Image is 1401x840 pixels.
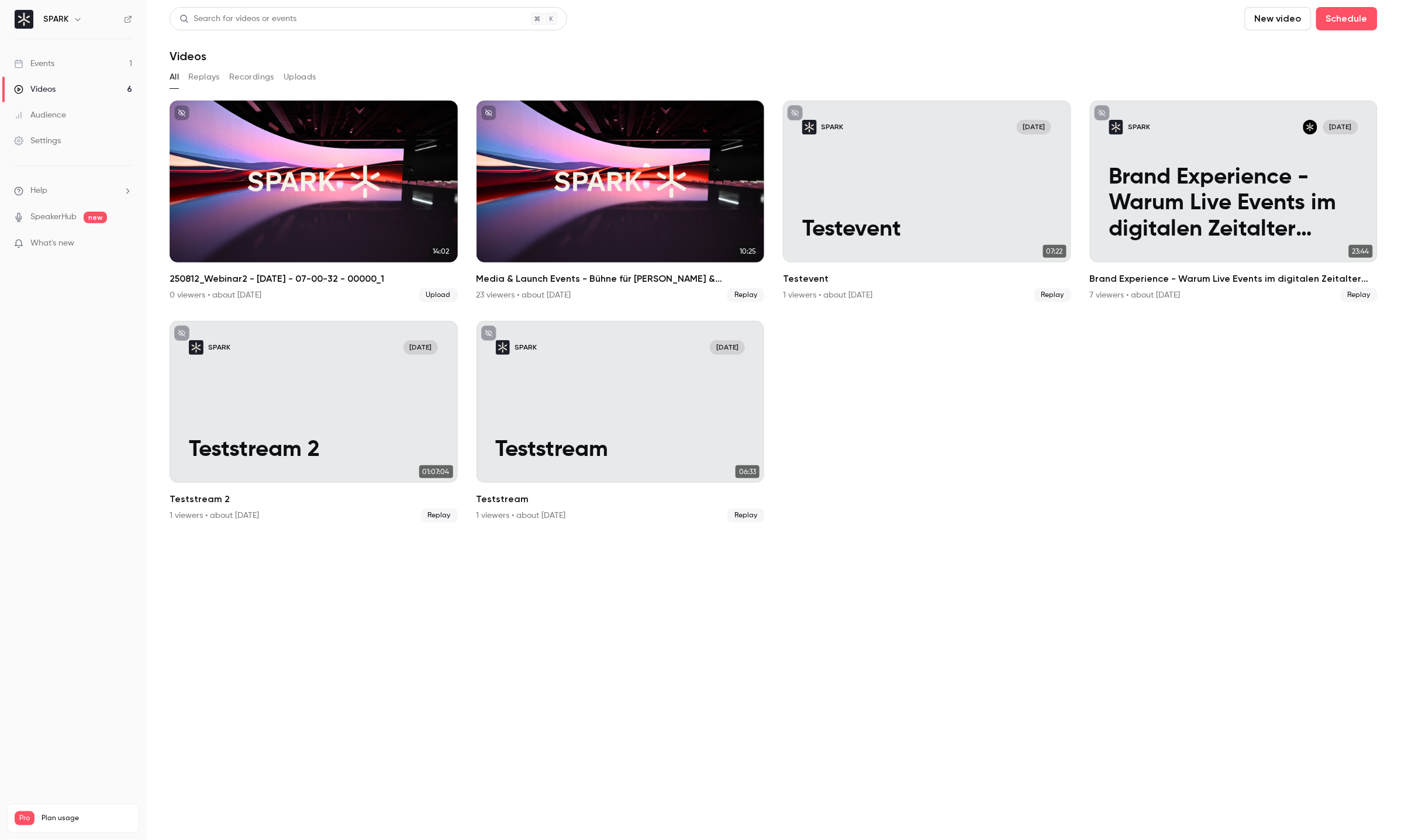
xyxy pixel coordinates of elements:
[1095,105,1110,120] button: unpublished
[477,101,765,302] a: 10:25Media & Launch Events - Bühne für [PERSON_NAME] & Botschaften inszenieren23 viewers • about ...
[43,13,68,25] h6: SPARK
[284,68,316,87] button: Uploads
[170,101,1378,523] ul: Videos
[208,343,230,352] p: SPARK
[430,245,453,258] span: 14:02
[1017,120,1051,134] span: [DATE]
[515,343,537,352] p: SPARK
[170,101,458,302] li: 250812_Webinar2 - 26 August 2025 - 07-00-32 - 00000_1
[1034,288,1071,302] span: Replay
[170,289,261,301] div: 0 viewers • about [DATE]
[1323,120,1358,134] span: [DATE]
[419,465,453,478] span: 01:07:04
[14,84,56,95] div: Videos
[477,321,765,523] li: Teststream
[180,13,296,25] div: Search for videos or events
[15,10,33,29] img: SPARK
[477,321,765,523] a: TeststreamSPARK[DATE]Teststream06:33Teststream1 viewers • about [DATE]Replay
[1109,120,1124,134] img: Brand Experience - Warum Live Events im digitalen Zeitalter unverzichtbar sind!
[802,120,817,134] img: Testevent
[1090,101,1378,302] li: Brand Experience - Warum Live Events im digitalen Zeitalter unverzichtbar sind!
[788,105,803,120] button: unpublished
[14,185,132,197] li: help-dropdown-opener
[1090,272,1378,286] h2: Brand Experience - Warum Live Events im digitalen Zeitalter unverzichtbar sind!
[477,289,571,301] div: 23 viewers • about [DATE]
[736,245,760,258] span: 10:25
[15,811,34,825] span: Pro
[1316,7,1378,30] button: Schedule
[170,49,206,63] h1: Videos
[1043,245,1067,258] span: 07:22
[822,122,844,132] p: SPARK
[14,58,54,70] div: Events
[1349,245,1373,258] span: 23:44
[30,185,47,197] span: Help
[802,217,1051,243] p: Testevent
[189,340,203,355] img: Teststream 2
[477,492,765,506] h2: Teststream
[170,272,458,286] h2: 250812_Webinar2 - [DATE] - 07-00-32 - 00000_1
[170,510,259,521] div: 1 viewers • about [DATE]
[736,465,760,478] span: 06:33
[477,101,765,302] li: Media & Launch Events - Bühne für Marken & Botschaften inszenieren
[170,321,458,523] a: Teststream 2SPARK[DATE]Teststream 201:07:04Teststream 21 viewers • about [DATE]Replay
[496,340,510,355] img: Teststream
[1245,7,1312,30] button: New video
[84,212,107,223] span: new
[188,68,220,87] button: Replays
[727,288,764,302] span: Replay
[477,272,765,286] h2: Media & Launch Events - Bühne für [PERSON_NAME] & Botschaften inszenieren
[1109,165,1358,243] p: Brand Experience - Warum Live Events im digitalen Zeitalter unverzichtbar sind!
[170,7,1378,833] section: Videos
[710,340,744,355] span: [DATE]
[170,68,179,87] button: All
[727,509,764,523] span: Replay
[30,237,74,250] span: What's new
[118,238,132,249] iframe: Noticeable Trigger
[419,288,458,302] span: Upload
[783,289,872,301] div: 1 viewers • about [DATE]
[783,101,1071,302] a: TesteventSPARK[DATE]Testevent07:22Testevent1 viewers • about [DATE]Replay
[403,340,438,355] span: [DATE]
[14,135,61,147] div: Settings
[1090,101,1378,302] a: Brand Experience - Warum Live Events im digitalen Zeitalter unverzichtbar sind! SPARKInan Dogan[D...
[42,814,132,823] span: Plan usage
[1303,120,1318,134] img: Inan Dogan
[421,509,458,523] span: Replay
[14,109,66,121] div: Audience
[1128,122,1150,132] p: SPARK
[481,326,496,341] button: unpublished
[229,68,274,87] button: Recordings
[1341,288,1378,302] span: Replay
[496,437,745,464] p: Teststream
[30,211,77,223] a: SpeakerHub
[189,437,438,464] p: Teststream 2
[174,326,189,341] button: unpublished
[783,272,1071,286] h2: Testevent
[481,105,496,120] button: unpublished
[783,101,1071,302] li: Testevent
[477,510,566,521] div: 1 viewers • about [DATE]
[170,492,458,506] h2: Teststream 2
[170,321,458,523] li: Teststream 2
[170,101,458,302] a: 14:02250812_Webinar2 - [DATE] - 07-00-32 - 00000_10 viewers • about [DATE]Upload
[1090,289,1181,301] div: 7 viewers • about [DATE]
[174,105,189,120] button: unpublished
